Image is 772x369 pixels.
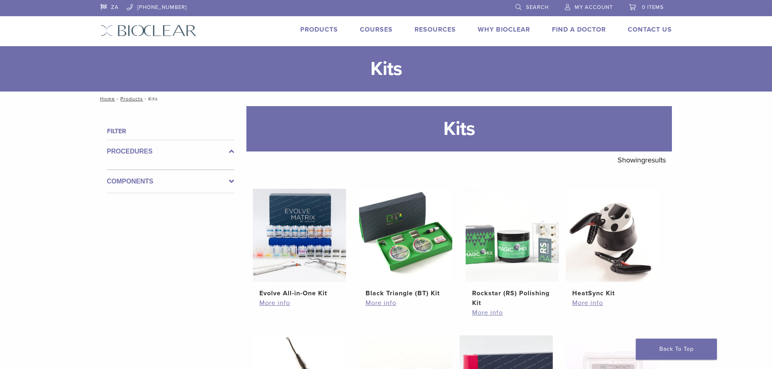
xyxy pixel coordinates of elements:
[565,189,660,298] a: HeatSync KitHeatSync Kit
[552,26,606,34] a: Find A Doctor
[415,26,456,34] a: Resources
[253,189,346,282] img: Evolve All-in-One Kit
[259,298,340,308] a: More info
[636,339,717,360] a: Back To Top
[143,97,148,101] span: /
[465,189,560,308] a: Rockstar (RS) Polishing KitRockstar (RS) Polishing Kit
[107,147,234,156] label: Procedures
[366,298,446,308] a: More info
[115,97,120,101] span: /
[98,96,115,102] a: Home
[94,92,678,106] nav: Kits
[472,288,552,308] h2: Rockstar (RS) Polishing Kit
[366,288,446,298] h2: Black Triangle (BT) Kit
[566,189,659,282] img: HeatSync Kit
[246,106,672,151] h1: Kits
[575,4,613,11] span: My Account
[259,288,340,298] h2: Evolve All-in-One Kit
[359,189,452,282] img: Black Triangle (BT) Kit
[628,26,672,34] a: Contact Us
[107,126,234,136] h4: Filter
[300,26,338,34] a: Products
[101,25,197,36] img: Bioclear
[572,298,652,308] a: More info
[526,4,549,11] span: Search
[618,151,666,169] p: Showing results
[107,177,234,186] label: Components
[360,26,393,34] a: Courses
[120,96,143,102] a: Products
[478,26,530,34] a: Why Bioclear
[466,189,559,282] img: Rockstar (RS) Polishing Kit
[642,4,664,11] span: 0 items
[572,288,652,298] h2: HeatSync Kit
[472,308,552,318] a: More info
[252,189,347,298] a: Evolve All-in-One KitEvolve All-in-One Kit
[359,189,453,298] a: Black Triangle (BT) KitBlack Triangle (BT) Kit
